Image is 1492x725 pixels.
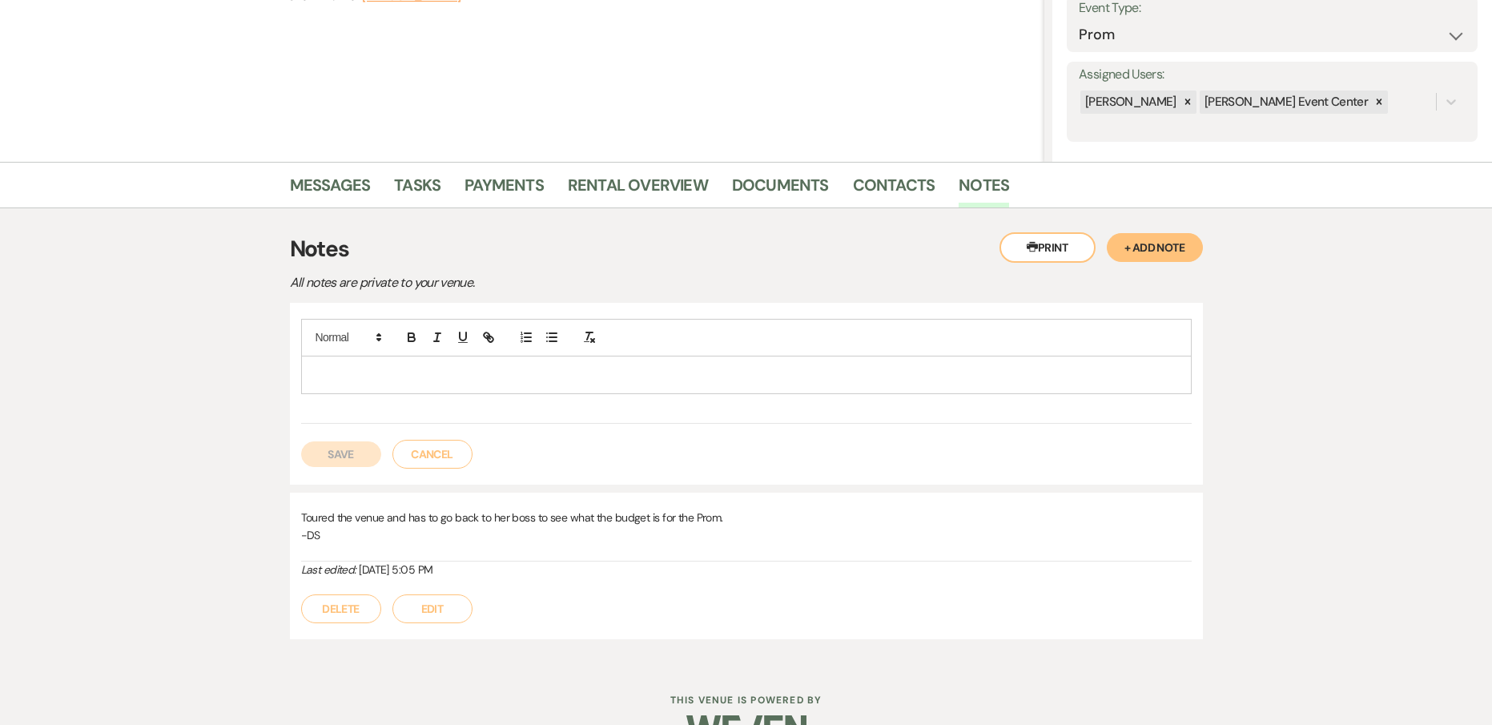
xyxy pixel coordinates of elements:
p: All notes are private to your venue. [290,272,851,293]
button: Cancel [392,440,473,469]
a: Tasks [394,172,440,207]
button: Delete [301,594,381,623]
button: + Add Note [1107,233,1203,262]
a: Notes [959,172,1009,207]
a: Contacts [853,172,935,207]
a: Payments [464,172,544,207]
button: Save [301,441,381,467]
div: [PERSON_NAME] [1080,91,1179,114]
label: Assigned Users: [1079,63,1466,87]
a: Rental Overview [568,172,708,207]
i: Last edited: [301,562,356,577]
h3: Notes [290,232,1203,266]
p: -DS [301,526,1192,544]
button: Edit [392,594,473,623]
p: Toured the venue and has to go back to her boss to see what the budget is for the Prom. [301,509,1192,526]
a: Messages [290,172,371,207]
a: Documents [732,172,829,207]
button: Print [999,232,1096,263]
div: [PERSON_NAME] Event Center [1200,91,1370,114]
div: [DATE] 5:05 PM [301,562,1192,578]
